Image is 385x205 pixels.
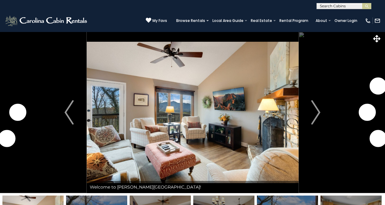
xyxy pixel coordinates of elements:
[152,18,167,23] span: My Favs
[331,16,360,25] a: Owner Login
[52,32,87,193] button: Previous
[313,16,330,25] a: About
[87,181,299,193] div: Welcome to [PERSON_NAME][GEOGRAPHIC_DATA]!
[374,18,380,24] img: mail-regular-white.png
[248,16,275,25] a: Real Estate
[276,16,311,25] a: Rental Program
[311,100,320,125] img: arrow
[5,15,89,27] img: White-1-2.png
[209,16,247,25] a: Local Area Guide
[173,16,208,25] a: Browse Rentals
[365,18,371,24] img: phone-regular-white.png
[298,32,333,193] button: Next
[146,17,167,24] a: My Favs
[65,100,74,125] img: arrow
